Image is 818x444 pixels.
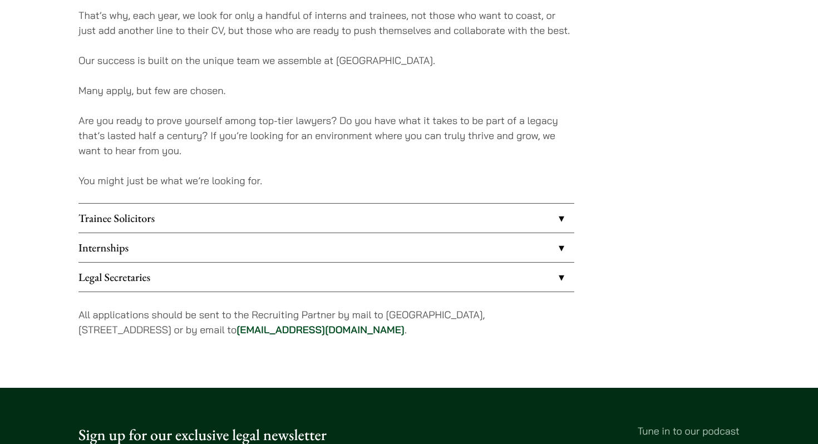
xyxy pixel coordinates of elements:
[78,263,574,292] a: Legal Secretaries
[78,204,574,233] a: Trainee Solicitors
[78,83,574,98] p: Many apply, but few are chosen.
[78,8,574,38] p: That’s why, each year, we look for only a handful of interns and trainees, not those who want to ...
[78,173,574,188] p: You might just be what we’re looking for.
[78,53,574,68] p: Our success is built on the unique team we assemble at [GEOGRAPHIC_DATA].
[78,233,574,262] a: Internships
[236,323,405,336] a: [EMAIL_ADDRESS][DOMAIN_NAME]
[418,423,740,438] p: Tune in to our podcast
[78,113,574,158] p: Are you ready to prove yourself among top-tier lawyers? Do you have what it takes to be part of a...
[78,307,574,337] p: All applications should be sent to the Recruiting Partner by mail to [GEOGRAPHIC_DATA], [STREET_A...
